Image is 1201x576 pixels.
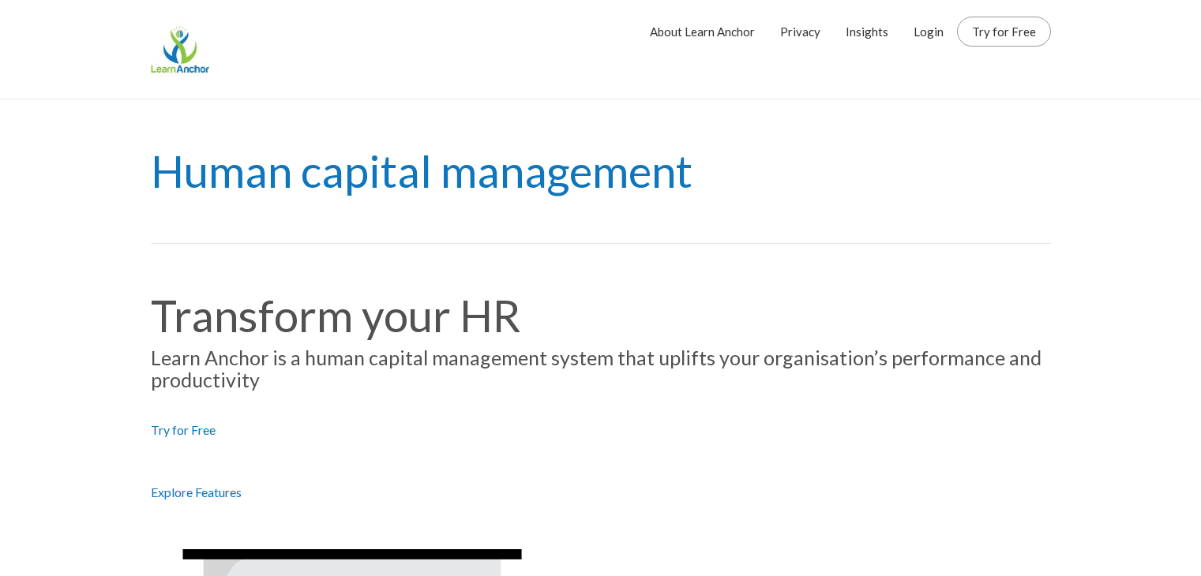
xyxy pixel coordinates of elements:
[914,12,944,51] a: Login
[846,12,888,51] a: Insights
[151,422,216,437] a: Try for Free
[151,484,242,499] a: Explore Features
[650,12,755,51] a: About Learn Anchor
[151,99,1051,244] h1: Human capital management
[151,347,1051,391] h4: Learn Anchor is a human capital management system that uplifts your organisation’s performance an...
[972,24,1036,39] a: Try for Free
[780,12,820,51] a: Privacy
[151,291,1051,340] h1: Transform your HR
[151,20,209,79] img: Learn Anchor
